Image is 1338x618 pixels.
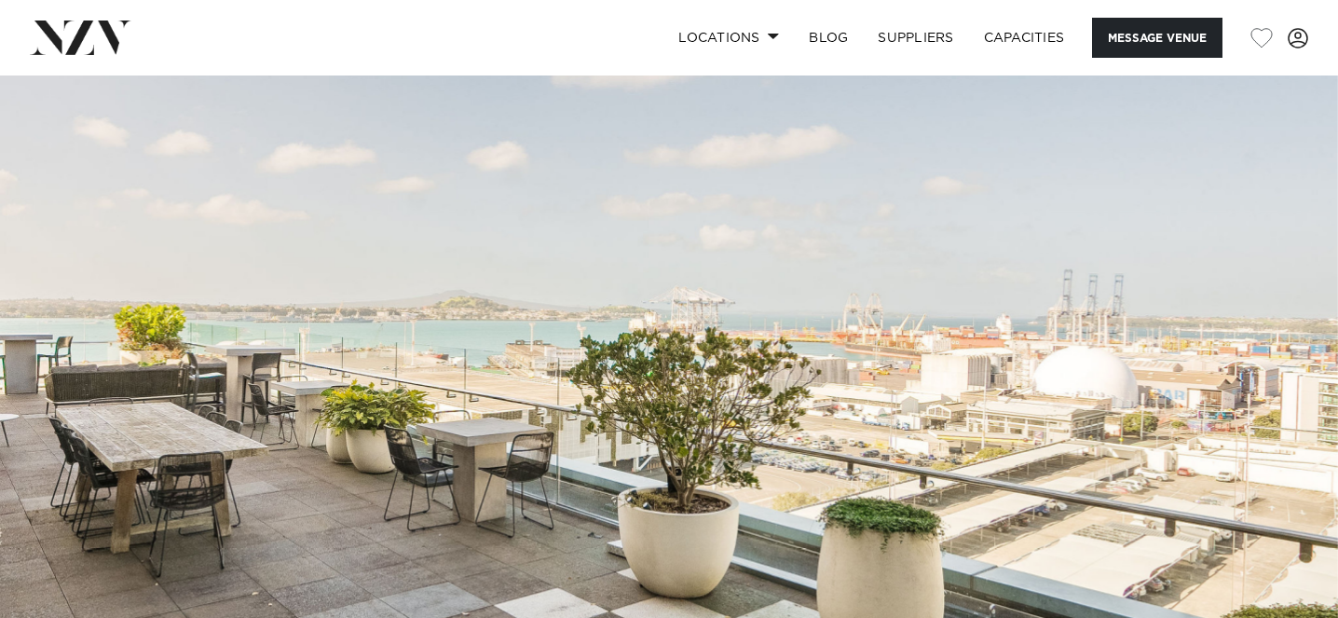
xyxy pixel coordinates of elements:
[863,18,968,58] a: SUPPLIERS
[1092,18,1222,58] button: Message Venue
[969,18,1080,58] a: Capacities
[663,18,794,58] a: Locations
[30,21,131,54] img: nzv-logo.png
[794,18,863,58] a: BLOG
